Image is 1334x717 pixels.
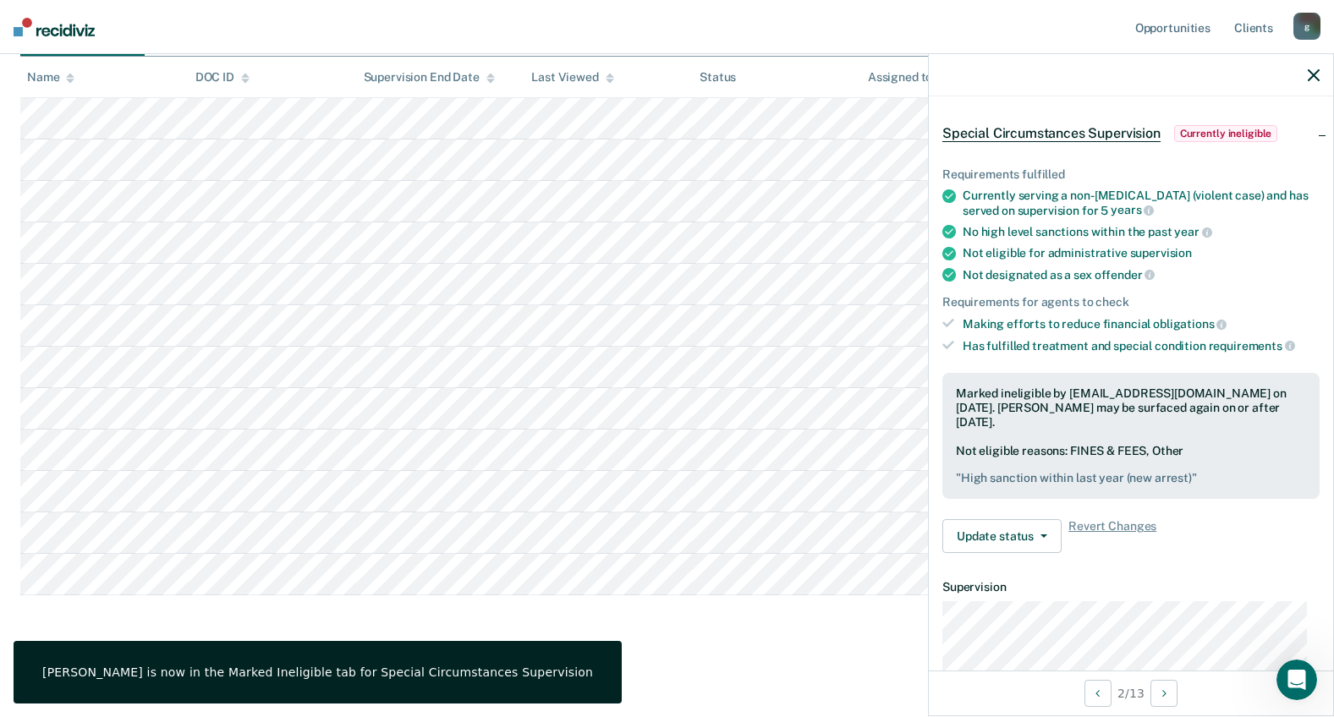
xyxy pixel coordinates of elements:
[963,267,1320,282] div: Not designated as a sex
[364,70,495,85] div: Supervision End Date
[1276,660,1317,700] iframe: Intercom live chat
[1209,339,1295,353] span: requirements
[42,665,593,680] div: [PERSON_NAME] is now in the Marked Ineligible tab for Special Circumstances Supervision
[1084,680,1112,707] button: Previous Opportunity
[1068,519,1156,553] span: Revert Changes
[929,670,1333,715] div: 2 / 13
[27,70,74,85] div: Name
[956,444,1306,486] div: Not eligible reasons: FINES & FEES, Other
[700,70,736,85] div: Status
[1150,680,1178,707] button: Next Opportunity
[1174,225,1211,238] span: year
[942,295,1320,309] div: Requirements for agents to check
[195,70,250,85] div: DOC ID
[14,18,95,36] img: Recidiviz
[956,386,1306,429] div: Marked ineligible by [EMAIL_ADDRESS][DOMAIN_NAME] on [DATE]. [PERSON_NAME] may be surfaced again ...
[942,580,1320,594] dt: Supervision
[942,125,1161,142] span: Special Circumstances Supervision
[963,224,1320,239] div: No high level sanctions within the past
[1111,203,1154,216] span: years
[1130,246,1192,260] span: supervision
[1095,268,1156,282] span: offender
[1153,317,1227,331] span: obligations
[1174,125,1278,142] span: Currently ineligible
[942,167,1320,182] div: Requirements fulfilled
[942,519,1062,553] button: Update status
[963,316,1320,331] div: Making efforts to reduce financial
[868,70,947,85] div: Assigned to
[956,471,1306,485] pre: " High sanction within last year (new arrest) "
[963,338,1320,353] div: Has fulfilled treatment and special condition
[531,70,613,85] div: Last Viewed
[929,107,1333,161] div: Special Circumstances SupervisionCurrently ineligible
[963,189,1320,217] div: Currently serving a non-[MEDICAL_DATA] (violent case) and has served on supervision for 5
[1293,13,1320,40] div: g
[963,246,1320,260] div: Not eligible for administrative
